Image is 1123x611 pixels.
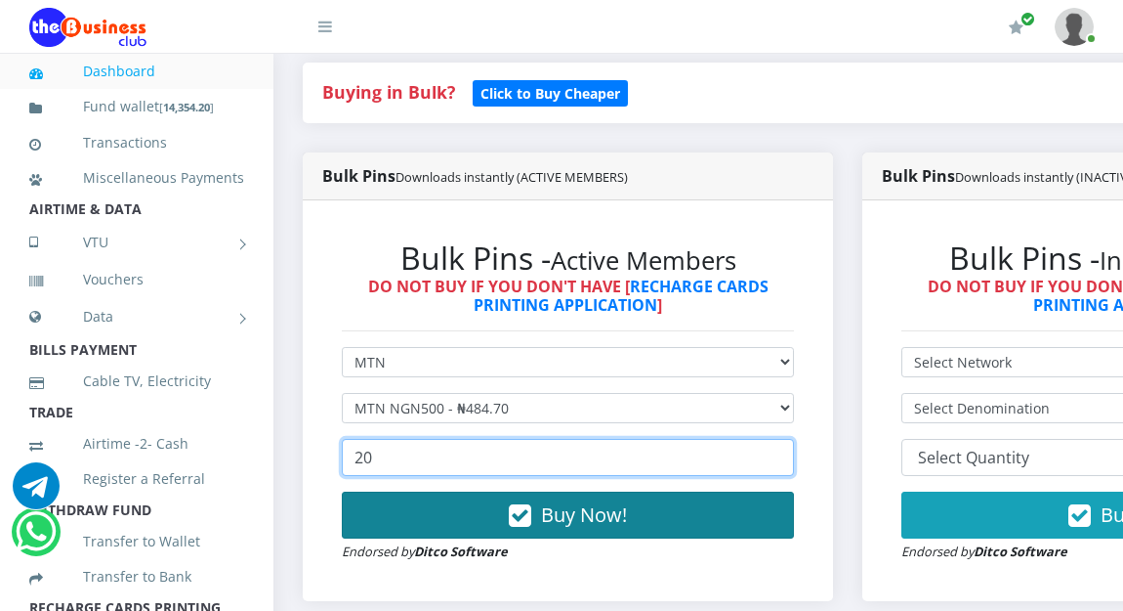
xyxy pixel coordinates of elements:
img: Logo [29,8,146,47]
i: Renew/Upgrade Subscription [1009,20,1023,35]
small: [ ] [159,100,214,114]
a: Transactions [29,120,244,165]
small: Downloads instantly (ACTIVE MEMBERS) [395,168,628,186]
a: Click to Buy Cheaper [473,80,628,104]
a: Register a Referral [29,457,244,502]
small: Endorsed by [901,543,1067,560]
a: Transfer to Wallet [29,519,244,564]
a: Fund wallet[14,354.20] [29,84,244,130]
a: Chat for support [13,477,60,509]
img: User [1055,8,1094,46]
a: RECHARGE CARDS PRINTING APPLICATION [474,276,769,316]
a: Transfer to Bank [29,554,244,599]
a: VTU [29,218,244,267]
a: Cable TV, Electricity [29,359,244,404]
a: Dashboard [29,49,244,94]
small: Endorsed by [342,543,508,560]
a: Miscellaneous Payments [29,155,244,200]
strong: Bulk Pins [322,165,628,187]
strong: DO NOT BUY IF YOU DON'T HAVE [ ] [368,276,769,316]
input: Enter Quantity [342,439,794,476]
h2: Bulk Pins - [342,240,794,277]
button: Buy Now! [342,492,794,539]
span: Buy Now! [541,502,627,528]
span: Renew/Upgrade Subscription [1020,12,1035,26]
a: Vouchers [29,257,244,302]
strong: Buying in Bulk? [322,80,455,104]
small: Active Members [551,243,736,278]
b: 14,354.20 [163,100,210,114]
strong: Ditco Software [974,543,1067,560]
b: Click to Buy Cheaper [480,84,620,103]
a: Chat for support [16,523,56,555]
a: Data [29,292,244,341]
a: Airtime -2- Cash [29,421,244,466]
strong: Ditco Software [414,543,508,560]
